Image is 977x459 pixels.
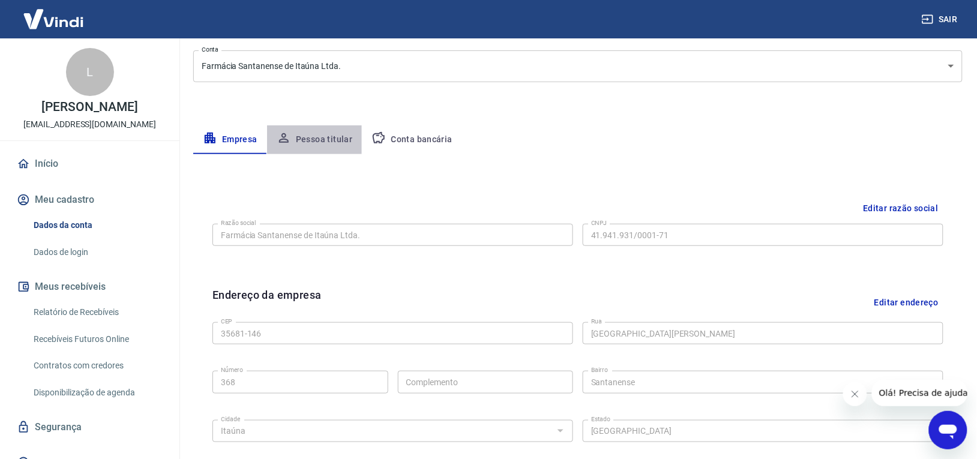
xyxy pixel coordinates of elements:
button: Conta bancária [362,125,462,154]
button: Pessoa titular [267,125,362,154]
label: CNPJ [591,218,607,227]
span: Olá! Precisa de ajuda? [7,8,101,18]
a: Segurança [14,414,165,440]
label: Conta [202,45,218,54]
a: Contratos com credores [29,353,165,378]
a: Dados de login [29,240,165,265]
a: Início [14,151,165,177]
a: Dados da conta [29,213,165,238]
a: Disponibilização de agenda [29,380,165,405]
input: Digite aqui algumas palavras para buscar a cidade [216,424,550,439]
h6: Endereço da empresa [212,287,322,317]
button: Empresa [193,125,267,154]
label: CEP [221,317,232,326]
button: Meu cadastro [14,187,165,213]
img: Vindi [14,1,92,37]
button: Sair [919,8,963,31]
button: Editar razão social [858,197,943,220]
div: Farmácia Santanense de Itaúna Ltda. [193,50,963,82]
p: [EMAIL_ADDRESS][DOMAIN_NAME] [23,118,156,131]
a: Recebíveis Futuros Online [29,327,165,352]
button: Editar endereço [870,287,943,317]
label: Razão social [221,218,256,227]
label: Número [221,365,243,374]
label: Cidade [221,415,240,424]
button: Meus recebíveis [14,274,165,300]
div: L [66,48,114,96]
label: Rua [591,317,603,326]
iframe: Mensagem da empresa [872,380,967,406]
iframe: Fechar mensagem [843,382,867,406]
label: Bairro [591,365,608,374]
iframe: Botão para abrir a janela de mensagens [929,411,967,449]
label: Estado [591,415,611,424]
p: [PERSON_NAME] [41,101,137,113]
a: Relatório de Recebíveis [29,300,165,325]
